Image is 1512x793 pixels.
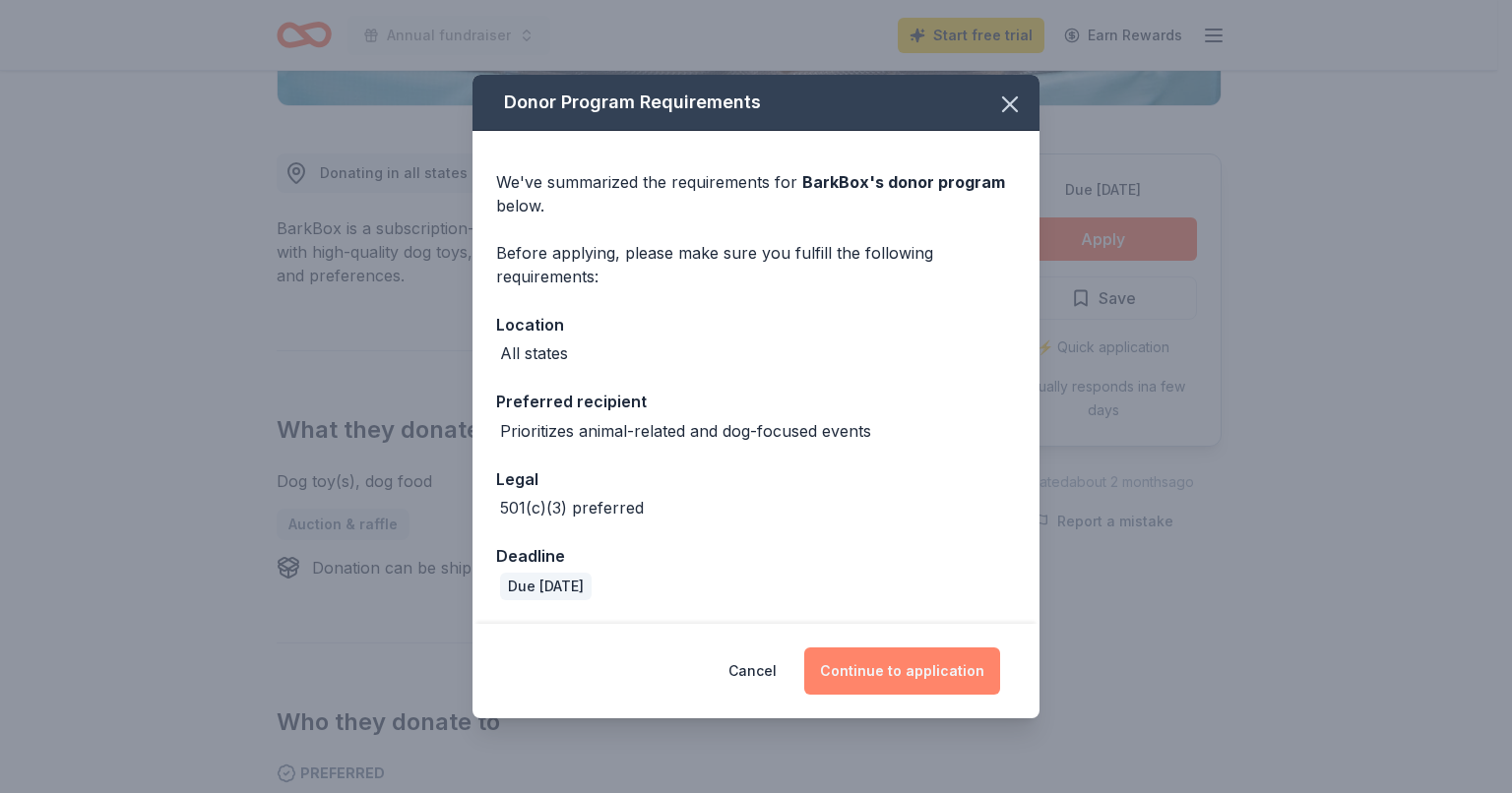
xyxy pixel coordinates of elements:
div: Donor Program Requirements [472,75,1039,131]
div: Preferred recipient [496,389,1016,414]
div: Location [496,312,1016,337]
button: Cancel [728,647,777,695]
button: Continue to application [804,647,1000,695]
div: Before applying, please make sure you fulfill the following requirements: [496,241,1016,288]
div: We've summarized the requirements for below. [496,170,1016,217]
div: Legal [496,466,1016,492]
div: Prioritizes animal-related and dog-focused events [500,419,871,443]
div: Deadline [496,543,1016,569]
div: Due [DATE] [500,573,592,600]
span: BarkBox 's donor program [802,172,1005,192]
div: 501(c)(3) preferred [500,496,644,519]
div: All states [500,341,568,365]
